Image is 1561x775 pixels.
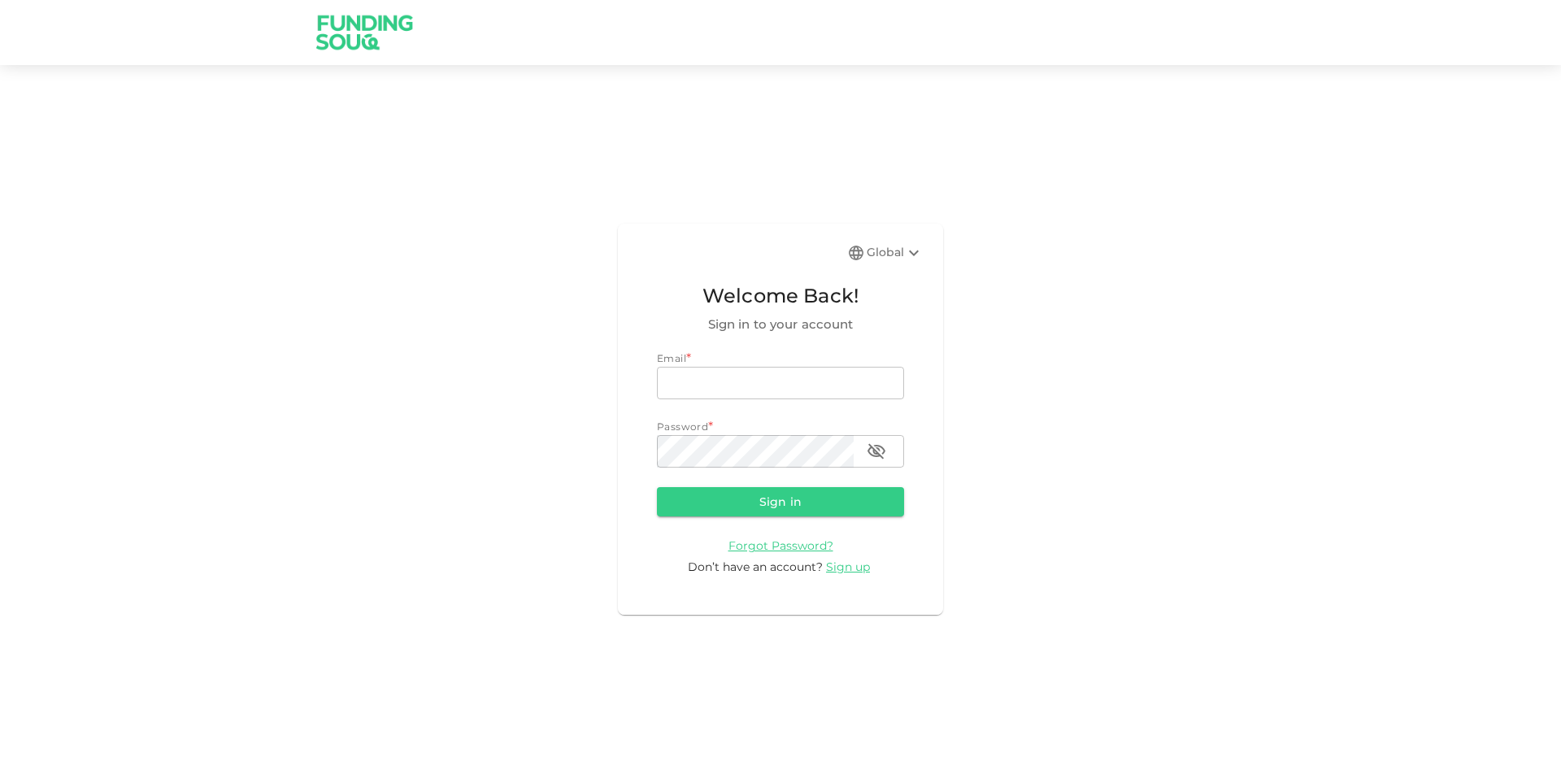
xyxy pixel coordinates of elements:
[657,487,904,516] button: Sign in
[657,435,854,468] input: password
[657,367,904,399] input: email
[728,538,833,553] span: Forgot Password?
[867,243,924,263] div: Global
[657,420,708,433] span: Password
[657,281,904,311] span: Welcome Back!
[728,538,833,553] a: Forgot Password?
[826,559,870,574] span: Sign up
[657,352,686,364] span: Email
[657,315,904,334] span: Sign in to your account
[688,559,823,574] span: Don’t have an account?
